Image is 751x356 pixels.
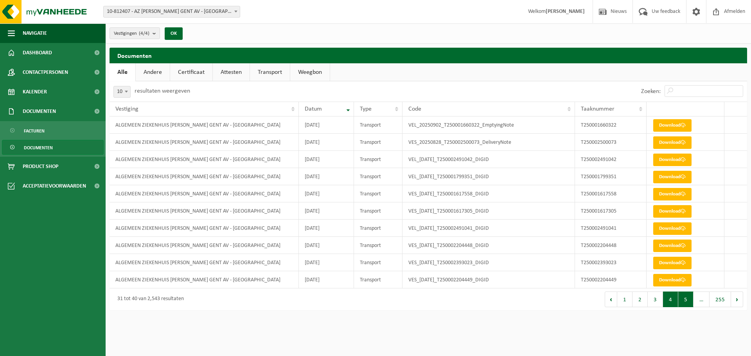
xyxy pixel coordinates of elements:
td: VEL_[DATE]_T250002491042_DIGID [402,151,575,168]
td: ALGEMEEN ZIEKENHUIS [PERSON_NAME] GENT AV - [GEOGRAPHIC_DATA] [110,254,299,271]
span: Kalender [23,82,47,102]
span: Contactpersonen [23,63,68,82]
td: ALGEMEEN ZIEKENHUIS [PERSON_NAME] GENT AV - [GEOGRAPHIC_DATA] [110,116,299,134]
a: Download [653,222,692,235]
span: Product Shop [23,157,58,176]
td: T250001660322 [575,116,647,134]
td: VES_[DATE]_T250001617558_DIGID [402,185,575,202]
strong: [PERSON_NAME] [546,9,585,14]
a: Documenten [2,140,104,155]
a: Download [653,240,692,252]
a: Download [653,257,692,269]
a: Transport [250,63,290,81]
button: Previous [605,292,617,307]
td: VES_[DATE]_T250002204449_DIGID [402,271,575,288]
a: Download [653,136,692,149]
td: Transport [354,220,402,237]
span: 10 [113,86,131,98]
a: Certificaat [170,63,212,81]
td: ALGEMEEN ZIEKENHUIS [PERSON_NAME] GENT AV - [GEOGRAPHIC_DATA] [110,220,299,237]
button: 2 [632,292,648,307]
button: 255 [710,292,731,307]
span: Navigatie [23,23,47,43]
td: Transport [354,116,402,134]
span: 10-812407 - AZ JAN PALFIJN GENT AV - GENT [103,6,240,18]
span: Acceptatievoorwaarden [23,176,86,196]
label: resultaten weergeven [135,88,190,94]
a: Download [653,119,692,132]
td: Transport [354,271,402,288]
td: VEL_[DATE]_T250002491041_DIGID [402,220,575,237]
a: Weegbon [290,63,330,81]
td: ALGEMEEN ZIEKENHUIS [PERSON_NAME] GENT AV - [GEOGRAPHIC_DATA] [110,151,299,168]
button: 4 [663,292,678,307]
span: 10 [114,86,130,97]
span: Type [360,106,372,112]
td: ALGEMEEN ZIEKENHUIS [PERSON_NAME] GENT AV - [GEOGRAPHIC_DATA] [110,185,299,202]
td: VES_[DATE]_T250001617305_DIGID [402,202,575,220]
td: T250001617558 [575,185,647,202]
td: Transport [354,185,402,202]
a: Attesten [213,63,250,81]
span: Datum [305,106,322,112]
td: [DATE] [299,185,354,202]
button: 3 [648,292,663,307]
td: T250002491041 [575,220,647,237]
span: Vestiging [115,106,138,112]
td: Transport [354,237,402,254]
button: 5 [678,292,694,307]
td: T250002204448 [575,237,647,254]
button: Vestigingen(4/4) [110,27,160,39]
td: VEL_[DATE]_T250001799351_DIGID [402,168,575,185]
td: Transport [354,254,402,271]
td: [DATE] [299,168,354,185]
td: VES_[DATE]_T250002393023_DIGID [402,254,575,271]
td: [DATE] [299,237,354,254]
a: Download [653,154,692,166]
td: ALGEMEEN ZIEKENHUIS [PERSON_NAME] GENT AV - [GEOGRAPHIC_DATA] [110,202,299,220]
a: Download [653,274,692,286]
span: … [694,292,710,307]
td: [DATE] [299,220,354,237]
span: Facturen [24,123,45,138]
a: Facturen [2,123,104,138]
a: Download [653,188,692,200]
td: ALGEMEEN ZIEKENHUIS [PERSON_NAME] GENT AV - [GEOGRAPHIC_DATA] [110,134,299,151]
a: Alle [110,63,135,81]
td: [DATE] [299,254,354,271]
td: T250002204449 [575,271,647,288]
count: (4/4) [139,31,149,36]
a: Download [653,205,692,218]
td: Transport [354,202,402,220]
h2: Documenten [110,48,747,63]
span: Code [408,106,421,112]
div: 31 tot 40 van 2,543 resultaten [113,292,184,306]
a: Andere [136,63,170,81]
span: Documenten [24,140,53,155]
td: [DATE] [299,116,354,134]
td: VES_[DATE]_T250002204448_DIGID [402,237,575,254]
td: [DATE] [299,151,354,168]
td: Transport [354,151,402,168]
span: Dashboard [23,43,52,63]
a: Download [653,171,692,183]
td: ALGEMEEN ZIEKENHUIS [PERSON_NAME] GENT AV - [GEOGRAPHIC_DATA] [110,237,299,254]
td: [DATE] [299,202,354,220]
td: T250001617305 [575,202,647,220]
span: 10-812407 - AZ JAN PALFIJN GENT AV - GENT [104,6,240,17]
td: Transport [354,134,402,151]
button: OK [165,27,183,40]
td: T250002393023 [575,254,647,271]
span: Taaknummer [581,106,614,112]
button: Next [731,292,743,307]
td: [DATE] [299,271,354,288]
td: Transport [354,168,402,185]
button: 1 [617,292,632,307]
td: T250002491042 [575,151,647,168]
td: VES_20250828_T250002500073_DeliveryNote [402,134,575,151]
td: ALGEMEEN ZIEKENHUIS [PERSON_NAME] GENT AV - [GEOGRAPHIC_DATA] [110,168,299,185]
span: Vestigingen [114,28,149,39]
span: Documenten [23,102,56,121]
td: T250001799351 [575,168,647,185]
td: T250002500073 [575,134,647,151]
